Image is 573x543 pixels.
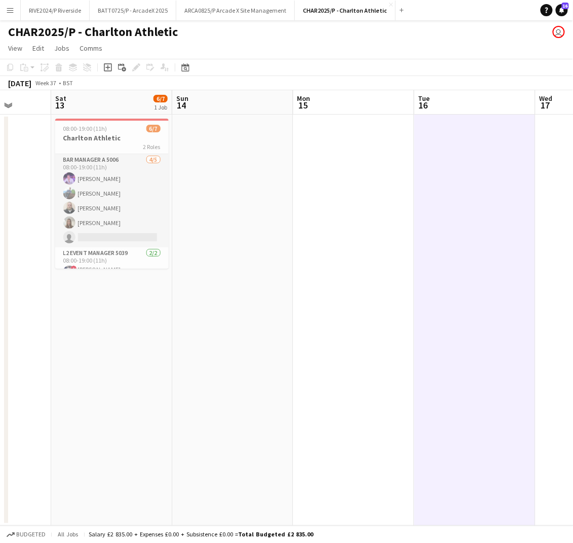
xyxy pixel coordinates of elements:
a: Edit [28,42,48,55]
span: Budgeted [16,531,46,538]
div: [DATE] [8,78,31,88]
a: Jobs [50,42,73,55]
div: Salary £2 835.00 + Expenses £0.00 + Subsistence £0.00 = [89,531,313,538]
span: View [8,44,22,53]
button: BATT0725/P - ArcadeX 2025 [90,1,176,20]
button: ARCA0825/P Arcade X Site Management [176,1,295,20]
h1: CHAR2025/P - Charlton Athletic [8,24,178,40]
span: Comms [80,44,102,53]
a: 16 [556,4,568,16]
button: RIVE2024/P Riverside [21,1,90,20]
span: All jobs [56,531,80,538]
app-user-avatar: Natasha Kinsman [553,26,565,38]
button: Budgeted [5,529,47,540]
span: Total Budgeted £2 835.00 [238,531,313,538]
a: View [4,42,26,55]
span: Jobs [54,44,69,53]
span: 16 [562,3,569,9]
a: Comms [75,42,106,55]
button: CHAR2025/P - Charlton Athletic [295,1,396,20]
span: Week 37 [33,79,59,87]
div: BST [63,79,73,87]
span: Edit [32,44,44,53]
